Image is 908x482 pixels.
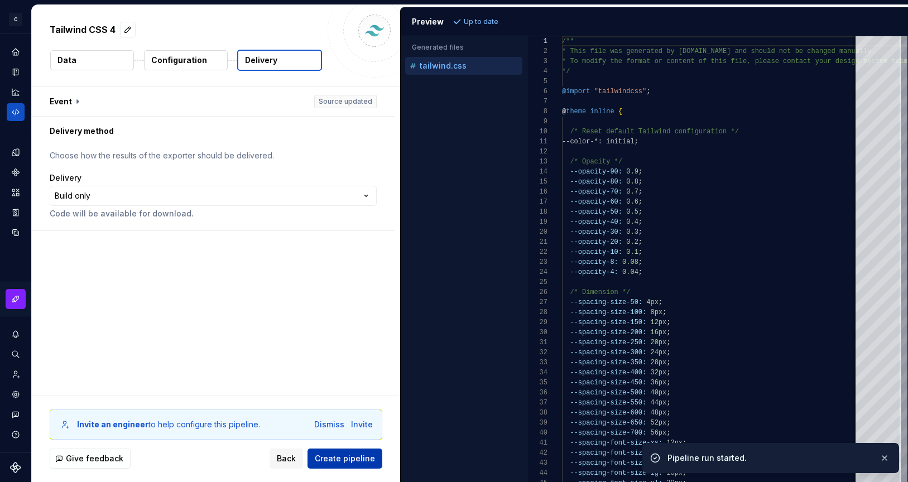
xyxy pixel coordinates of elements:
div: Assets [7,184,25,201]
span: --spacing-font-size-sm: [570,449,663,457]
span: --spacing-size-600: [570,409,647,417]
span: ; [647,88,651,95]
span: --opacity-60: [570,198,623,206]
span: theme [566,108,586,115]
span: 4px [646,298,659,306]
button: tailwind.css [405,60,522,72]
p: Choose how the results of the exporter should be delivered. [50,150,377,161]
div: Data sources [7,224,25,242]
span: --opacity-50: [570,208,623,216]
span: 0.08 [622,258,638,266]
a: Home [7,43,25,61]
button: Invite [351,419,373,430]
span: ; [638,258,642,266]
div: Analytics [7,83,25,101]
div: 14 [527,167,547,177]
span: 0.5 [626,208,638,216]
button: Delivery [237,50,322,71]
span: --spacing-size-200: [570,329,647,336]
span: ; [667,369,671,377]
span: 28px [651,359,667,367]
div: 9 [527,117,547,127]
div: 6 [527,86,547,97]
div: Pipeline run started. [667,452,871,464]
button: Create pipeline [308,449,382,469]
span: --spacing-size-500: [570,389,647,397]
span: ; [638,268,642,276]
button: Contact support [7,406,25,423]
span: --spacing-size-250: [570,339,647,346]
span: --opacity-30: [570,228,623,236]
span: /* Reset default Tailwind configuration */ [570,128,739,136]
span: 52px [651,419,667,427]
span: ; [662,309,666,316]
div: 1 [527,36,547,46]
span: * This file was generated by [DOMAIN_NAME] and sho [562,47,763,55]
span: ; [638,168,642,176]
span: --spacing-size-550: [570,399,647,407]
div: 2 [527,46,547,56]
span: ; [667,379,671,387]
span: --spacing-size-150: [570,319,647,326]
div: 4 [527,66,547,76]
a: Invite team [7,365,25,383]
div: 12 [527,147,547,157]
span: --opacity-8: [570,258,618,266]
span: --spacing-size-400: [570,369,647,377]
a: Documentation [7,63,25,81]
a: Storybook stories [7,204,25,221]
p: Delivery [245,55,277,66]
div: 22 [527,247,547,257]
span: "tailwindcss" [594,88,647,95]
span: ; [667,319,671,326]
div: Preview [412,16,444,27]
a: Design tokens [7,143,25,161]
span: ; [638,228,642,236]
p: tailwind.css [420,61,467,70]
span: @import [562,88,590,95]
button: Dismiss [314,419,344,430]
div: 16 [527,187,547,197]
span: 0.04 [622,268,638,276]
span: 32px [651,369,667,377]
div: C [9,13,22,26]
span: ; [659,298,662,306]
span: ; [667,339,671,346]
div: 8 [527,107,547,117]
div: Search ⌘K [7,345,25,363]
span: --opacity-80: [570,178,623,186]
span: Back [277,453,296,464]
p: Up to date [464,17,498,26]
span: --spacing-font-size-xs: [570,439,663,447]
span: ; [638,218,642,226]
svg: Supernova Logo [10,462,21,473]
b: Invite an engineer [77,420,148,429]
span: Create pipeline [315,453,375,464]
span: 0.1 [626,248,638,256]
div: 23 [527,257,547,267]
div: 41 [527,438,547,448]
div: 42 [527,448,547,458]
p: Configuration [151,55,207,66]
span: /* Opacity */ [570,158,623,166]
span: 0.2 [626,238,638,246]
button: Data [50,50,134,70]
span: ; [667,329,671,336]
span: --spacing-size-450: [570,379,647,387]
div: 26 [527,287,547,297]
div: Notifications [7,325,25,343]
a: Code automation [7,103,25,121]
span: ; [667,419,671,427]
div: 18 [527,207,547,217]
span: --opacity-40: [570,218,623,226]
span: ; [667,389,671,397]
div: 27 [527,297,547,307]
div: 15 [527,177,547,187]
div: 36 [527,388,547,398]
span: ; [638,248,642,256]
